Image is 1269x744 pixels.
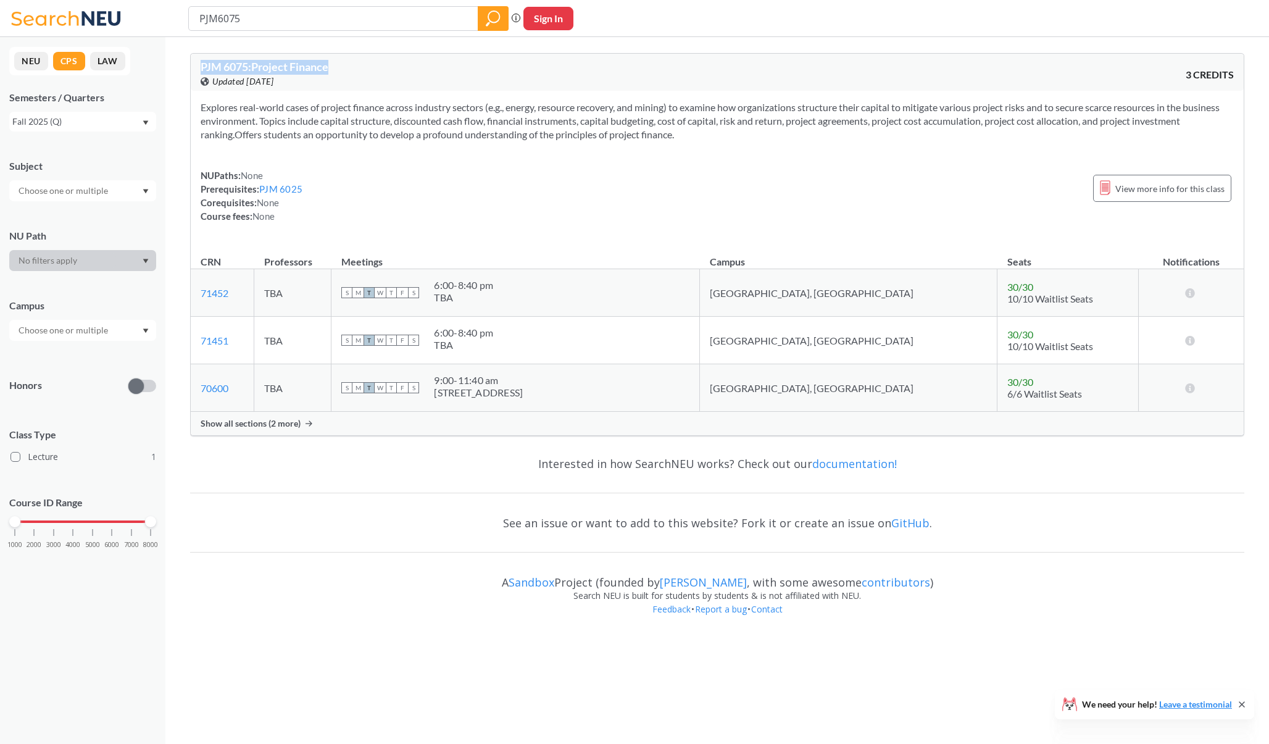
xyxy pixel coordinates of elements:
span: M [352,382,364,393]
span: T [364,335,375,346]
a: Contact [751,603,783,615]
div: Dropdown arrow [9,180,156,201]
p: Course ID Range [9,496,156,510]
td: TBA [254,269,331,317]
div: TBA [434,339,493,351]
th: Campus [700,243,997,269]
span: T [386,287,397,298]
span: T [386,335,397,346]
span: None [241,170,263,181]
div: Interested in how SearchNEU works? Check out our [190,446,1244,482]
div: 9:00 - 11:40 am [434,374,523,387]
div: Semesters / Quarters [9,91,156,104]
div: • • [190,603,1244,635]
a: [PERSON_NAME] [660,575,747,590]
span: 4000 [65,541,80,548]
span: S [341,287,352,298]
th: Notifications [1138,243,1244,269]
span: 10/10 Waitlist Seats [1007,293,1093,304]
a: Feedback [652,603,691,615]
div: Search NEU is built for students by students & is not affiliated with NEU. [190,589,1244,603]
div: Fall 2025 (Q)Dropdown arrow [9,112,156,132]
span: None [257,197,279,208]
span: 8000 [143,541,158,548]
td: [GEOGRAPHIC_DATA], [GEOGRAPHIC_DATA] [700,269,997,317]
p: Honors [9,378,42,393]
td: [GEOGRAPHIC_DATA], [GEOGRAPHIC_DATA] [700,364,997,412]
span: M [352,335,364,346]
button: NEU [14,52,48,70]
span: 3000 [46,541,61,548]
td: TBA [254,317,331,364]
button: CPS [53,52,85,70]
span: 2000 [27,541,41,548]
a: PJM 6025 [259,183,302,194]
a: 70600 [201,382,228,394]
th: Meetings [331,243,700,269]
div: CRN [201,255,221,269]
div: Fall 2025 (Q) [12,115,141,128]
td: [GEOGRAPHIC_DATA], [GEOGRAPHIC_DATA] [700,317,997,364]
span: F [397,382,408,393]
span: 10/10 Waitlist Seats [1007,340,1093,352]
th: Seats [997,243,1138,269]
div: Campus [9,299,156,312]
input: Class, professor, course number, "phrase" [198,8,469,29]
div: [STREET_ADDRESS] [434,387,523,399]
span: T [364,287,375,298]
span: F [397,287,408,298]
svg: Dropdown arrow [143,189,149,194]
span: S [341,382,352,393]
svg: Dropdown arrow [143,120,149,125]
div: 6:00 - 8:40 pm [434,279,493,291]
label: Lecture [10,449,156,465]
section: Explores real-world cases of project finance across industry sectors (e.g., energy, resource reco... [201,101,1234,141]
span: 30 / 30 [1007,328,1033,340]
div: A Project (founded by , with some awesome ) [190,564,1244,589]
span: T [364,382,375,393]
span: M [352,287,364,298]
span: T [386,382,397,393]
div: Subject [9,159,156,173]
div: NU Path [9,229,156,243]
span: We need your help! [1082,700,1232,709]
a: contributors [862,575,930,590]
span: S [341,335,352,346]
span: W [375,382,386,393]
input: Choose one or multiple [12,183,116,198]
a: GitHub [891,516,930,530]
span: 1000 [7,541,22,548]
div: Show all sections (2 more) [191,412,1244,435]
span: Updated [DATE] [212,75,273,88]
span: 7000 [124,541,139,548]
td: TBA [254,364,331,412]
span: 30 / 30 [1007,376,1033,388]
div: TBA [434,291,493,304]
div: Dropdown arrow [9,320,156,341]
button: LAW [90,52,125,70]
div: See an issue or want to add to this website? Fork it or create an issue on . [190,505,1244,541]
div: magnifying glass [478,6,509,31]
th: Professors [254,243,331,269]
span: 6/6 Waitlist Seats [1007,388,1082,399]
svg: magnifying glass [486,10,501,27]
div: NUPaths: Prerequisites: Corequisites: Course fees: [201,169,302,223]
button: Sign In [523,7,573,30]
span: 30 / 30 [1007,281,1033,293]
span: W [375,335,386,346]
span: S [408,287,419,298]
span: S [408,382,419,393]
span: View more info for this class [1115,181,1225,196]
span: 3 CREDITS [1186,68,1234,82]
span: None [252,211,275,222]
svg: Dropdown arrow [143,259,149,264]
span: Class Type [9,428,156,441]
span: 1 [151,450,156,464]
svg: Dropdown arrow [143,328,149,333]
a: Leave a testimonial [1159,699,1232,709]
input: Choose one or multiple [12,323,116,338]
a: Report a bug [694,603,747,615]
span: PJM 6075 : Project Finance [201,60,328,73]
div: 6:00 - 8:40 pm [434,327,493,339]
span: 5000 [85,541,100,548]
